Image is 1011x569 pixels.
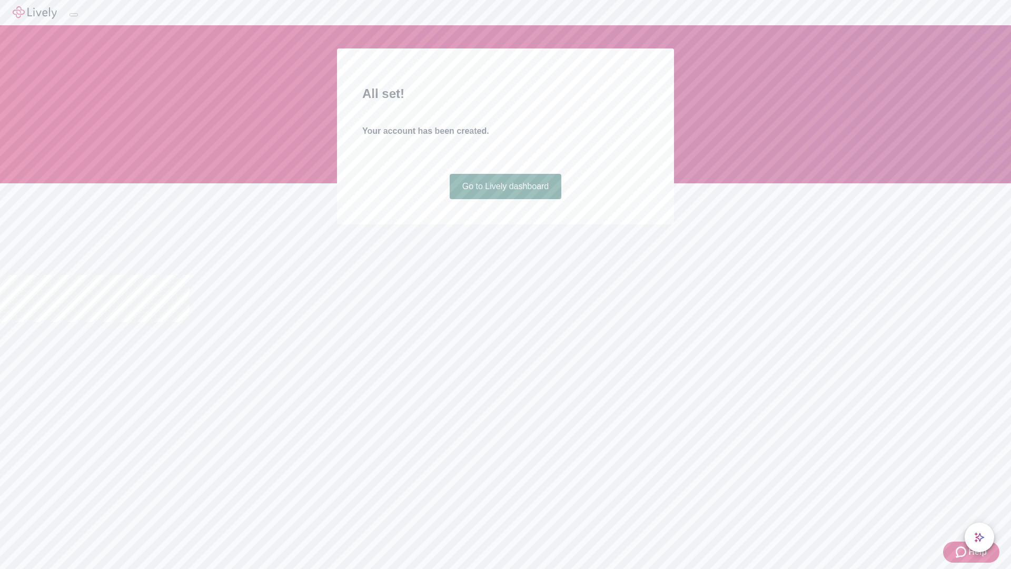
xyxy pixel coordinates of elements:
[13,6,57,19] img: Lively
[362,84,649,103] h2: All set!
[974,532,985,543] svg: Lively AI Assistant
[968,546,987,558] span: Help
[965,523,994,552] button: chat
[956,546,968,558] svg: Zendesk support icon
[362,125,649,138] h4: Your account has been created.
[450,174,562,199] a: Go to Lively dashboard
[943,542,999,563] button: Zendesk support iconHelp
[70,13,78,16] button: Log out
